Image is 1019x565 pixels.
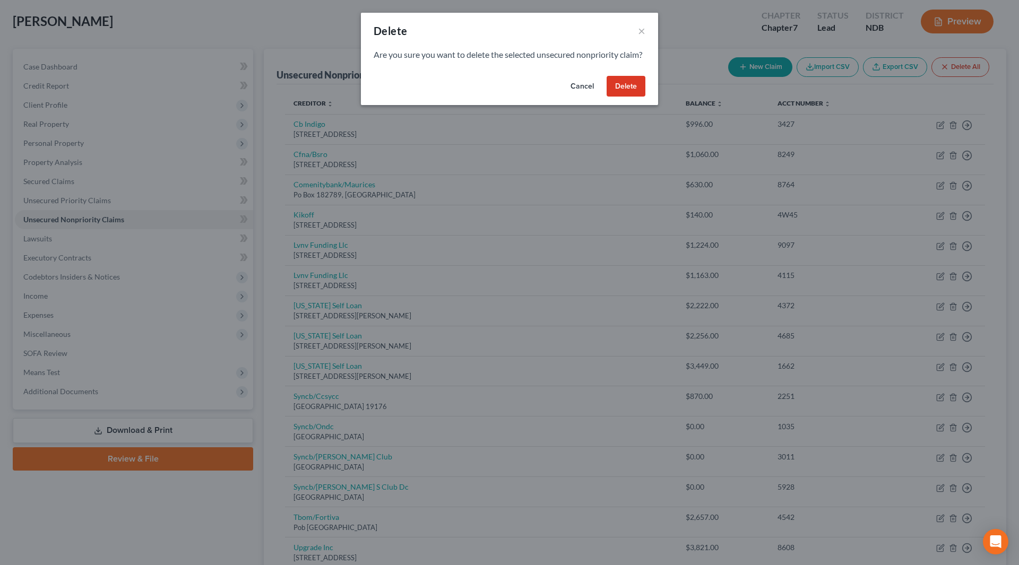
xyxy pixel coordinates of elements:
button: × [638,24,645,37]
button: Delete [607,76,645,97]
div: Delete [374,23,407,38]
div: Open Intercom Messenger [983,529,1008,554]
p: Are you sure you want to delete the selected unsecured nonpriority claim? [374,49,645,61]
button: Cancel [562,76,602,97]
